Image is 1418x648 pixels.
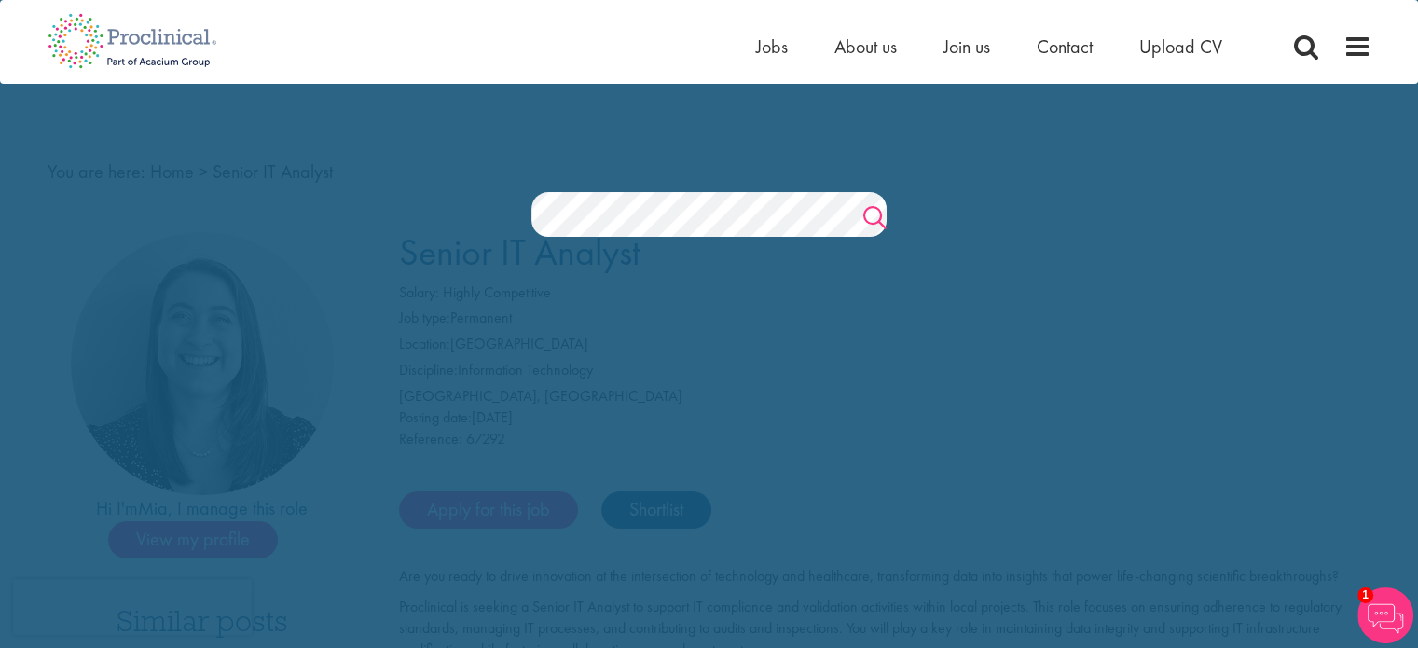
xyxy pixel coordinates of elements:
a: Upload CV [1139,34,1222,59]
a: About us [834,34,897,59]
a: Jobs [756,34,788,59]
a: Job search submit button [863,201,887,239]
a: Contact [1037,34,1093,59]
span: 1 [1357,587,1373,603]
a: Join us [943,34,990,59]
img: Chatbot [1357,587,1413,643]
